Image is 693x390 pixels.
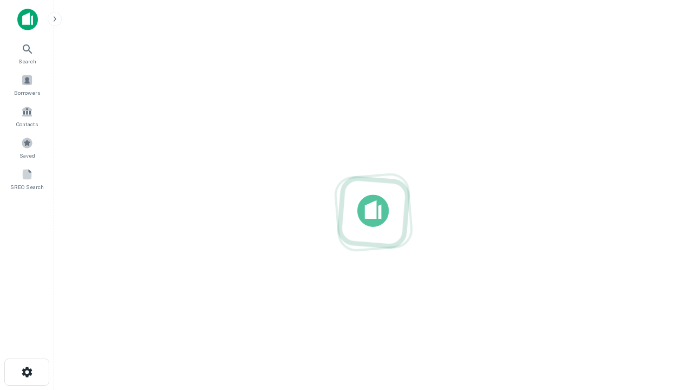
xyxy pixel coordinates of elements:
span: Search [18,57,36,66]
span: Contacts [16,120,38,128]
a: Search [3,38,51,68]
a: Saved [3,133,51,162]
img: capitalize-icon.png [17,9,38,30]
span: Borrowers [14,88,40,97]
span: Saved [19,151,35,160]
iframe: Chat Widget [639,303,693,355]
span: SREO Search [10,183,44,191]
a: Borrowers [3,70,51,99]
a: Contacts [3,101,51,131]
a: SREO Search [3,164,51,193]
